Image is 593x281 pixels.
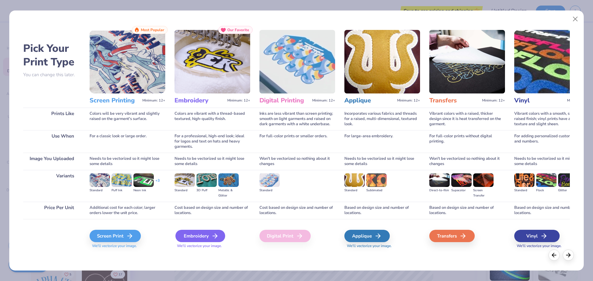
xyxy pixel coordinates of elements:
div: Incorporates various fabrics and threads for a raised, multi-dimensional, textured look. [344,108,420,130]
div: Sublimated [366,188,387,193]
div: + 3 [155,178,160,188]
img: Standard [90,173,110,187]
img: Embroidery [175,30,250,93]
span: Minimum: 12+ [397,98,420,103]
h3: Digital Printing [259,97,310,105]
div: Colors are vibrant with a thread-based textured, high-quality finish. [175,108,250,130]
img: Standard [175,173,195,187]
div: Neon Ink [133,188,154,193]
div: Direct-to-film [429,188,450,193]
div: Transfers [429,230,475,242]
img: Vinyl [514,30,590,93]
div: Based on design size and number of locations. [514,202,590,219]
div: Won't be vectorized so nothing about it changes [429,153,505,170]
h3: Screen Printing [90,97,140,105]
div: For a classic look or large order. [90,130,165,153]
img: Neon Ink [133,173,154,187]
img: Digital Printing [259,30,335,93]
img: Standard [514,173,535,187]
div: Standard [175,188,195,193]
img: Glitter [558,173,578,187]
div: Embroidery [175,230,225,242]
img: Puff Ink [111,173,132,187]
div: Needs to be vectorized so it might lose some details [90,153,165,170]
button: Close [570,13,581,25]
img: Screen Transfer [473,173,494,187]
div: Prints Like [23,108,80,130]
div: Metallic & Glitter [218,188,239,198]
div: For full-color prints or smaller orders. [259,130,335,153]
span: Minimum: 12+ [482,98,505,103]
div: Variants [23,170,80,202]
div: Standard [259,188,280,193]
div: 3D Puff [196,188,217,193]
h3: Applique [344,97,395,105]
div: Applique [344,230,390,242]
div: Based on design size and number of locations. [344,202,420,219]
div: For a professional, high-end look; ideal for logos and text on hats and heavy garments. [175,130,250,153]
p: You can change this later. [23,72,80,77]
span: We'll vectorize your image. [90,243,165,249]
div: Image You Uploaded [23,153,80,170]
span: Most Popular [141,28,164,32]
span: Minimum: 12+ [312,98,335,103]
div: Cost based on design size and number of locations. [259,202,335,219]
div: Glitter [558,188,578,193]
div: Colors will be very vibrant and slightly raised on the garment's surface. [90,108,165,130]
img: 3D Puff [196,173,217,187]
div: Use When [23,130,80,153]
span: Our Favorite [227,28,249,32]
h3: Transfers [429,97,480,105]
img: Standard [259,173,280,187]
div: Inks are less vibrant than screen printing; smooth on light garments and raised on dark garments ... [259,108,335,130]
div: Puff Ink [111,188,132,193]
img: Standard [344,173,365,187]
span: Minimum: 12+ [567,98,590,103]
img: Transfers [429,30,505,93]
h2: Pick Your Print Type [23,42,80,69]
h3: Embroidery [175,97,225,105]
span: Minimum: 12+ [227,98,250,103]
img: Flock [536,173,557,187]
div: Needs to be vectorized so it might lose some details [344,153,420,170]
div: Cost based on design size and number of locations. [175,202,250,219]
div: For adding personalized custom names and numbers. [514,130,590,153]
div: Standard [90,188,110,193]
div: Supacolor [451,188,472,193]
img: Supacolor [451,173,472,187]
div: Digital Print [259,230,311,242]
div: Won't be vectorized so nothing about it changes [259,153,335,170]
span: We'll vectorize your image. [344,243,420,249]
div: Vinyl [514,230,560,242]
div: Screen Print [90,230,141,242]
div: Standard [514,188,535,193]
img: Metallic & Glitter [218,173,239,187]
img: Screen Printing [90,30,165,93]
div: Based on design size and number of locations. [429,202,505,219]
div: For large-area embroidery. [344,130,420,153]
span: We'll vectorize your image. [175,243,250,249]
div: Flock [536,188,557,193]
div: Price Per Unit [23,202,80,219]
div: Vibrant colors with a raised, thicker design since it is heat transferred on the garment. [429,108,505,130]
img: Direct-to-film [429,173,450,187]
span: Minimum: 12+ [142,98,165,103]
img: Applique [344,30,420,93]
img: Sublimated [366,173,387,187]
div: Vibrant colors with a smooth, slightly raised finish; vinyl prints have a consistent texture and ... [514,108,590,130]
div: Screen Transfer [473,188,494,198]
div: Needs to be vectorized so it might lose some details [175,153,250,170]
h3: Vinyl [514,97,565,105]
div: For full-color prints without digital printing. [429,130,505,153]
span: We'll vectorize your image. [514,243,590,249]
div: Additional cost for each color; larger orders lower the unit price. [90,202,165,219]
div: Standard [344,188,365,193]
div: Needs to be vectorized so it might lose some details [514,153,590,170]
